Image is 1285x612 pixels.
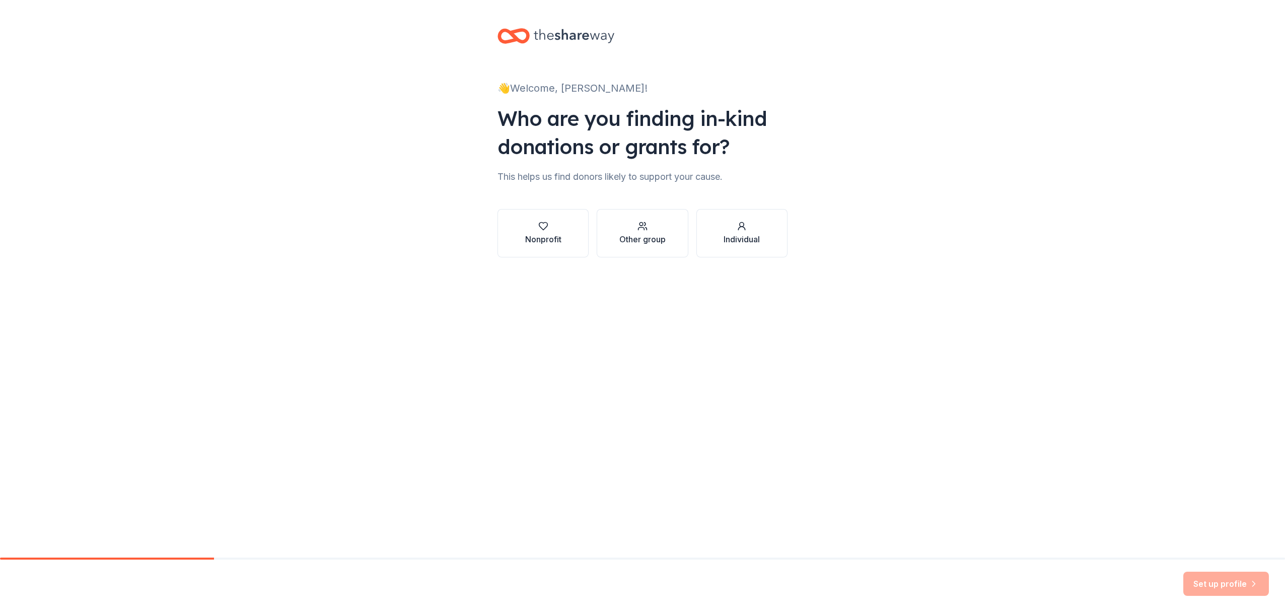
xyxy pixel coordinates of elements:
[497,209,589,257] button: Nonprofit
[724,233,760,245] div: Individual
[597,209,688,257] button: Other group
[497,104,788,161] div: Who are you finding in-kind donations or grants for?
[497,169,788,185] div: This helps us find donors likely to support your cause.
[525,233,561,245] div: Nonprofit
[619,233,666,245] div: Other group
[497,80,788,96] div: 👋 Welcome, [PERSON_NAME]!
[696,209,788,257] button: Individual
